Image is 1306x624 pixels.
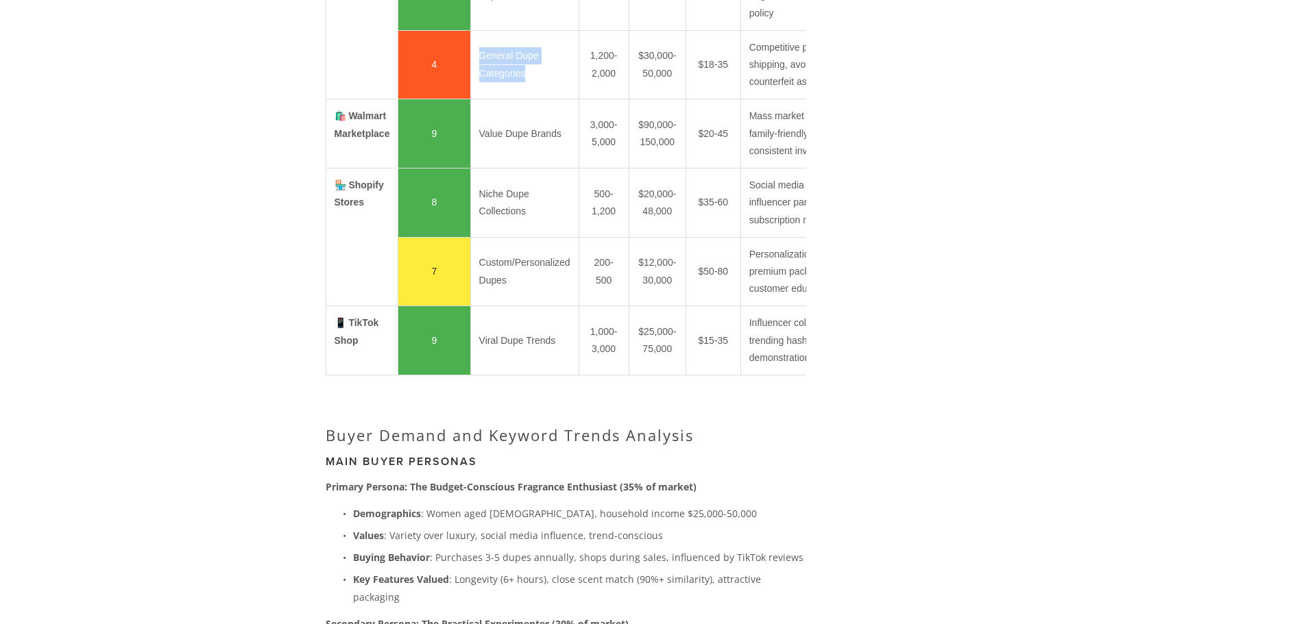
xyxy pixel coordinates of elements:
td: 200-500 [579,237,629,306]
td: 9 [398,99,470,169]
td: 8 [398,169,470,238]
td: $12,000-30,000 [629,237,686,306]
td: 500-1,200 [579,169,629,238]
p: : Variety over luxury, social media influence, trend-conscious [353,527,806,544]
strong: Demographics [353,507,421,520]
td: $25,000-75,000 [629,306,686,375]
td: 1,200-2,000 [579,30,629,99]
td: Custom/Personalized Dupes [470,237,579,306]
strong: Values [353,529,384,542]
td: Value Dupe Brands [470,99,579,169]
td: 4 [398,30,470,99]
td: $35-60 [686,169,740,238]
td: $50-80 [686,237,740,306]
td: 🛍️ Walmart Marketplace [326,99,398,169]
strong: Buying Behavior [353,551,430,564]
td: 1,000-3,000 [579,306,629,375]
td: 7 [398,237,470,306]
td: 9 [398,306,470,375]
td: Viral Dupe Trends [470,306,579,375]
strong: Key Features Valued [353,573,449,586]
td: 📱 TikTok Shop [326,306,398,375]
td: Mass market appeal, family-friendly branding, consistent inventory [740,99,865,169]
p: : Women aged [DEMOGRAPHIC_DATA], household income $25,000-50,000 [353,505,806,522]
td: General Dupe Categories [470,30,579,99]
td: $90,000-150,000 [629,99,686,169]
td: 🏪 Shopify Stores [326,169,398,306]
p: : Purchases 3-5 dupes annually, shops during sales, influenced by TikTok reviews [353,549,806,566]
p: : Longevity (6+ hours), close scent match (90%+ similarity), attractive packaging [353,571,806,605]
td: Personalization tools, premium packaging, customer education [740,237,865,306]
td: Competitive pricing, fast shipping, avoid counterfeit associations [740,30,865,99]
td: 3,000-5,000 [579,99,629,169]
strong: Primary Persona: The Budget-Conscious Fragrance Enthusiast (35% of market) [326,480,697,493]
td: $20,000-48,000 [629,169,686,238]
td: $18-35 [686,30,740,99]
td: $30,000-50,000 [629,30,686,99]
td: Social media marketing, influencer partnerships, subscription models [740,169,865,238]
h3: Main Buyer Personas [326,455,806,468]
td: Influencer collaborations, trending hashtags, live demonstrations [740,306,865,375]
td: Niche Dupe Collections [470,169,579,238]
h2: Buyer Demand and Keyword Trends Analysis [326,426,806,444]
td: $20-45 [686,99,740,169]
td: $15-35 [686,306,740,375]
